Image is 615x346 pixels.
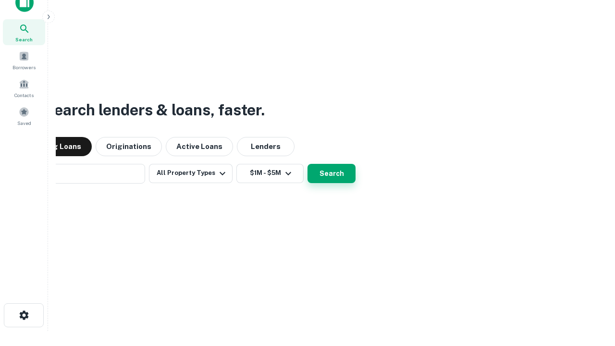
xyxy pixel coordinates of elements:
[12,63,36,71] span: Borrowers
[3,19,45,45] a: Search
[166,137,233,156] button: Active Loans
[3,75,45,101] a: Contacts
[96,137,162,156] button: Originations
[44,99,265,122] h3: Search lenders & loans, faster.
[15,36,33,43] span: Search
[3,103,45,129] a: Saved
[14,91,34,99] span: Contacts
[3,47,45,73] a: Borrowers
[149,164,233,183] button: All Property Types
[17,119,31,127] span: Saved
[307,164,356,183] button: Search
[567,269,615,315] iframe: Chat Widget
[236,164,304,183] button: $1M - $5M
[237,137,295,156] button: Lenders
